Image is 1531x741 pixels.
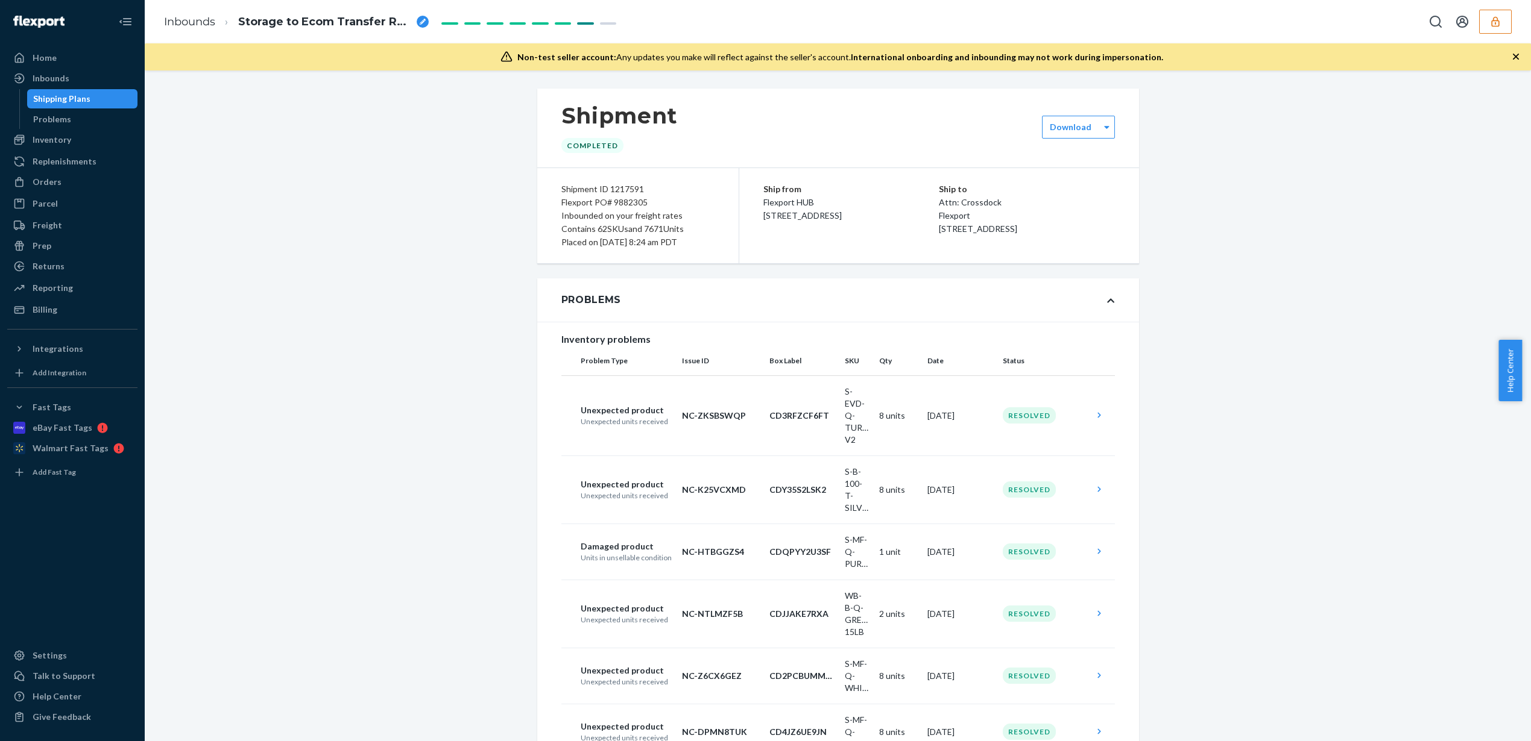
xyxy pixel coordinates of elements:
[763,197,842,220] span: Flexport HUB [STREET_ADDRESS]
[561,183,715,196] div: Shipment ID 1217591
[33,113,71,125] div: Problems
[581,721,673,733] p: Unexpected product
[1424,10,1448,34] button: Open Search Box
[840,580,874,648] td: WB-B-Q-GREY-15LB
[7,418,137,437] a: eBay Fast Tags
[7,363,137,383] a: Add Integration
[154,4,438,40] ol: breadcrumbs
[33,282,73,294] div: Reporting
[7,257,137,276] a: Returns
[923,580,998,648] td: [DATE]
[581,602,673,614] p: Unexpected product
[561,346,678,375] th: Problem Type
[939,183,1115,196] p: Ship to
[561,103,678,128] h1: Shipment
[763,183,939,196] p: Ship from
[33,198,58,210] div: Parcel
[923,455,998,524] td: [DATE]
[1450,10,1474,34] button: Open account menu
[581,664,673,677] p: Unexpected product
[33,52,57,64] div: Home
[1453,705,1519,735] iframe: Opens a widget where you can chat to one of our agents
[33,422,92,434] div: eBay Fast Tags
[1003,605,1056,622] div: Resolved
[769,670,835,682] p: CD2PCBUMMXG
[939,209,1115,222] p: Flexport
[7,687,137,706] a: Help Center
[769,410,835,422] p: CD3RFZCF6FT
[27,89,138,108] a: Shipping Plans
[682,670,760,682] p: NC-Z6CX6GEZ
[33,467,76,477] div: Add Fast Tag
[939,196,1115,209] p: Attn: Crossdock
[33,442,109,454] div: Walmart Fast Tags
[939,224,1017,234] span: [STREET_ADDRESS]
[7,194,137,213] a: Parcel
[27,110,138,129] a: Problems
[7,69,137,88] a: Inbounds
[1003,668,1056,684] div: Resolved
[561,209,715,222] div: Inbounded on your freight rates
[561,138,623,153] div: Completed
[1050,121,1091,133] label: Download
[581,478,673,490] p: Unexpected product
[581,677,673,687] p: Unexpected units received
[581,490,673,501] p: Unexpected units received
[33,155,96,167] div: Replenishments
[874,346,923,375] th: Qty
[581,404,673,416] p: Unexpected product
[33,343,83,355] div: Integrations
[13,16,65,28] img: Flexport logo
[682,726,760,738] p: NC-DPMN8TUK
[1003,407,1056,424] div: Resolved
[840,648,874,704] td: S-MF-Q-WHITE
[682,608,760,620] p: NC-NTLMZF5B
[7,278,137,298] a: Reporting
[874,648,923,704] td: 8 units
[33,690,81,702] div: Help Center
[1003,543,1056,560] div: Resolved
[923,524,998,580] td: [DATE]
[682,410,760,422] p: NC-ZKSBSWQP
[7,236,137,255] a: Prep
[923,648,998,704] td: [DATE]
[33,260,65,272] div: Returns
[164,15,215,28] a: Inbounds
[561,196,715,209] div: Flexport PO# 9882305
[7,300,137,319] a: Billing
[1498,340,1522,401] button: Help Center
[33,711,91,723] div: Give Feedback
[682,546,760,558] p: NC-HTBGGZS4
[581,552,673,563] p: Units in unsellable condition
[677,346,765,375] th: Issue ID
[765,346,840,375] th: Box Label
[7,172,137,192] a: Orders
[923,346,998,375] th: Date
[33,240,51,252] div: Prep
[7,646,137,665] a: Settings
[581,416,673,427] p: Unexpected units received
[840,524,874,580] td: S-MF-Q-PURPLE
[33,649,67,661] div: Settings
[7,130,137,149] a: Inventory
[33,72,69,84] div: Inbounds
[874,580,923,648] td: 2 units
[7,463,137,482] a: Add Fast Tag
[561,332,1115,346] div: Inventory problems
[581,614,673,625] p: Unexpected units received
[238,14,412,30] span: Storage to Ecom Transfer RPCQYLVM3AFZ8
[998,346,1088,375] th: Status
[7,439,137,458] a: Walmart Fast Tags
[769,484,835,496] p: CDY35S2LSK2
[769,608,835,620] p: CDJJAKE7RXA
[7,152,137,171] a: Replenishments
[33,367,86,378] div: Add Integration
[1003,481,1056,498] div: Resolved
[923,375,998,455] td: [DATE]
[769,546,835,558] p: CDQPYY2U3SF
[7,216,137,235] a: Freight
[7,48,137,67] a: Home
[7,398,137,417] button: Fast Tags
[1003,724,1056,740] div: Resolved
